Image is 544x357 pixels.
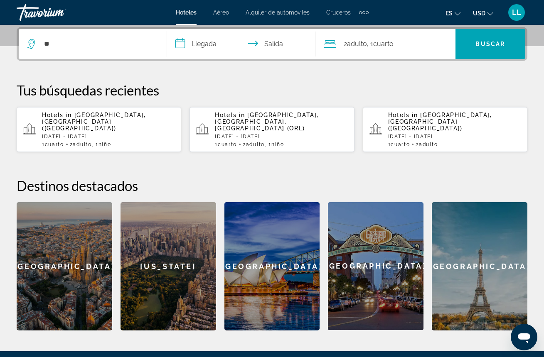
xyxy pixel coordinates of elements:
[347,40,367,48] span: Adulto
[512,8,521,17] span: LL
[215,112,245,118] span: Hotels in
[271,142,284,147] span: Niño
[176,9,197,16] a: Hoteles
[190,107,354,152] button: Hotels in [GEOGRAPHIC_DATA], [GEOGRAPHIC_DATA], [GEOGRAPHIC_DATA] (ORL)[DATE] - [DATE]1Cuarto2Adu...
[391,142,410,147] span: Cuarto
[388,142,410,147] span: 1
[243,142,265,147] span: 2
[218,142,237,147] span: Cuarto
[17,107,181,152] button: Hotels in [GEOGRAPHIC_DATA], [GEOGRAPHIC_DATA] ([GEOGRAPHIC_DATA])[DATE] - [DATE]1Cuarto2Adulto, ...
[73,142,91,147] span: Adulto
[446,10,453,17] span: es
[224,202,320,330] a: Sydney[GEOGRAPHIC_DATA]
[373,40,394,48] span: Cuarto
[432,202,527,330] a: Paris[GEOGRAPHIC_DATA]
[42,112,72,118] span: Hotels in
[506,4,527,21] button: User Menu
[213,9,229,16] a: Aéreo
[215,134,347,139] p: [DATE] - [DATE]
[19,29,525,59] div: Search widget
[215,112,319,132] span: [GEOGRAPHIC_DATA], [GEOGRAPHIC_DATA], [GEOGRAPHIC_DATA] (ORL)
[17,82,527,98] p: Tus búsquedas recientes
[17,202,112,330] a: Barcelona[GEOGRAPHIC_DATA]
[344,38,367,50] span: 2
[473,7,493,19] button: Change currency
[121,202,216,330] div: [US_STATE]
[363,107,527,152] button: Hotels in [GEOGRAPHIC_DATA], [GEOGRAPHIC_DATA] ([GEOGRAPHIC_DATA])[DATE] - [DATE]1Cuarto2Adulto
[328,202,423,330] div: [GEOGRAPHIC_DATA]
[367,38,394,50] span: , 1
[446,7,460,19] button: Change language
[42,112,146,132] span: [GEOGRAPHIC_DATA], [GEOGRAPHIC_DATA] ([GEOGRAPHIC_DATA])
[92,142,111,147] span: , 1
[326,9,351,16] a: Cruceros
[42,142,64,147] span: 1
[43,38,154,50] input: Search hotel destination
[70,142,92,147] span: 2
[215,142,237,147] span: 1
[17,202,112,330] div: [GEOGRAPHIC_DATA]
[475,41,505,47] span: Buscar
[42,134,175,139] p: [DATE] - [DATE]
[432,202,527,330] div: [GEOGRAPHIC_DATA]
[473,10,485,17] span: USD
[416,142,438,147] span: 2
[17,2,100,23] a: Travorium
[45,142,64,147] span: Cuarto
[315,29,455,59] button: Travelers: 2 adults, 0 children
[388,134,521,139] p: [DATE] - [DATE]
[224,202,320,330] div: [GEOGRAPHIC_DATA]
[455,29,525,59] button: Search
[246,9,310,16] a: Alquiler de automóviles
[265,142,284,147] span: , 1
[98,142,111,147] span: Niño
[17,177,527,194] h2: Destinos destacados
[511,324,537,350] iframe: Botón para iniciar la ventana de mensajería
[121,202,216,330] a: New York[US_STATE]
[328,202,423,330] a: San Diego[GEOGRAPHIC_DATA]
[388,112,418,118] span: Hotels in
[388,112,492,132] span: [GEOGRAPHIC_DATA], [GEOGRAPHIC_DATA] ([GEOGRAPHIC_DATA])
[359,6,369,19] button: Extra navigation items
[246,142,265,147] span: Adulto
[167,29,315,59] button: Select check in and out date
[419,142,438,147] span: Adulto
